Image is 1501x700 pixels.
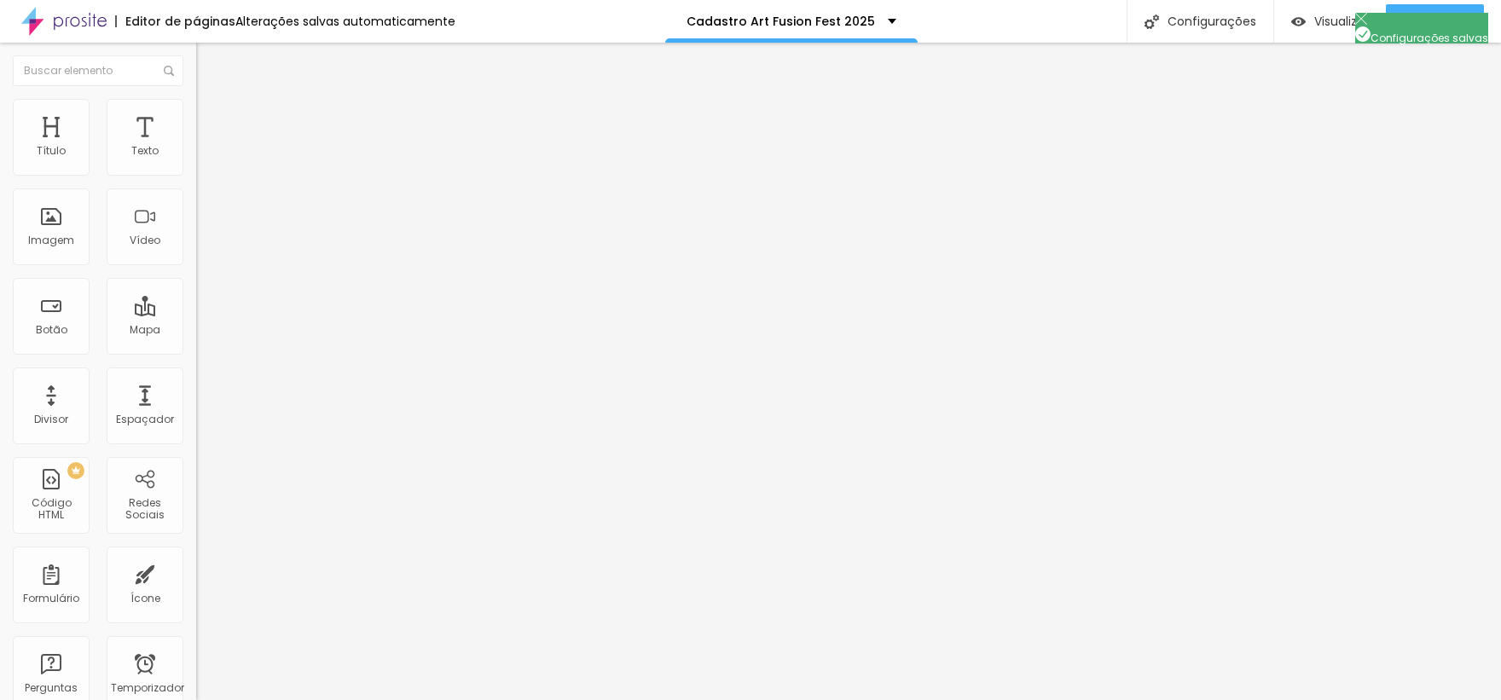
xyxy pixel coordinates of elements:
font: Espaçador [116,412,174,426]
font: Botão [36,322,67,337]
img: Ícone [1355,26,1371,42]
button: Publicar [1386,4,1484,38]
font: Código HTML [32,495,72,522]
img: Ícone [1145,14,1159,29]
font: Alterações salvas automaticamente [235,13,455,30]
font: Vídeo [130,233,160,247]
font: Cadastro Art Fusion Fest 2025 [687,13,875,30]
font: Divisor [34,412,68,426]
button: Visualizar [1274,4,1386,38]
img: view-1.svg [1291,14,1306,29]
font: Perguntas [25,680,78,695]
img: Ícone [1355,13,1367,25]
font: Redes Sociais [125,495,165,522]
font: Título [37,143,66,158]
img: Ícone [164,66,174,76]
font: Ícone [130,591,160,605]
font: Editor de páginas [125,13,235,30]
iframe: Editor [196,43,1501,700]
font: Texto [131,143,159,158]
font: Mapa [130,322,160,337]
font: Formulário [23,591,79,605]
font: Visualizar [1314,13,1369,30]
font: Configurações salvas [1371,31,1488,45]
font: Configurações [1168,13,1256,30]
font: Temporizador [111,680,184,695]
input: Buscar elemento [13,55,183,86]
font: Imagem [28,233,74,247]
